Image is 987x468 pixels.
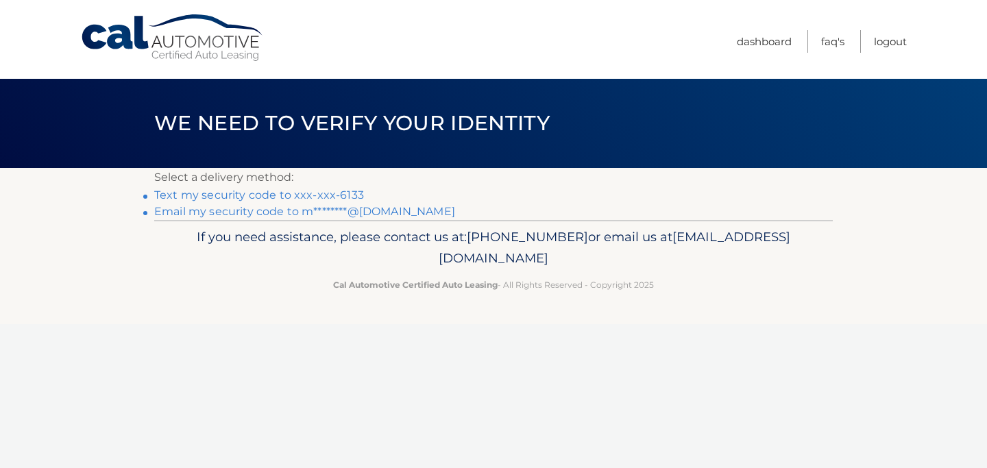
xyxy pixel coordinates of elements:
[154,205,455,218] a: Email my security code to m********@[DOMAIN_NAME]
[80,14,265,62] a: Cal Automotive
[154,110,550,136] span: We need to verify your identity
[154,188,364,201] a: Text my security code to xxx-xxx-6133
[874,30,907,53] a: Logout
[821,30,844,53] a: FAQ's
[333,280,498,290] strong: Cal Automotive Certified Auto Leasing
[467,229,588,245] span: [PHONE_NUMBER]
[163,278,824,292] p: - All Rights Reserved - Copyright 2025
[163,226,824,270] p: If you need assistance, please contact us at: or email us at
[737,30,792,53] a: Dashboard
[154,168,833,187] p: Select a delivery method:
